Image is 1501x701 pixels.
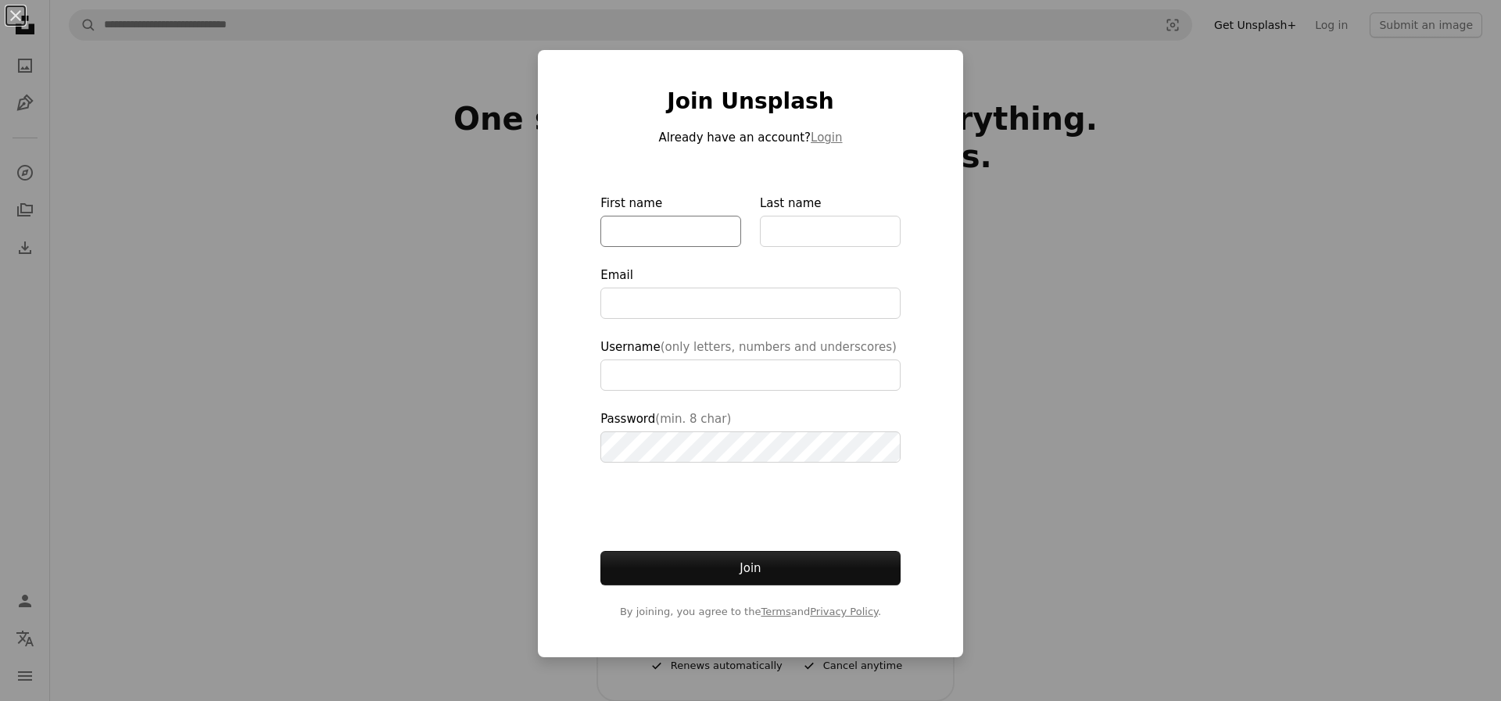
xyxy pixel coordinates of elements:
label: Username [600,338,901,391]
h1: Join Unsplash [600,88,901,116]
span: By joining, you agree to the and . [600,604,901,620]
input: First name [600,216,741,247]
input: Password(min. 8 char) [600,431,901,463]
button: Join [600,551,901,585]
a: Terms [761,606,790,617]
button: Login [811,128,842,147]
label: Last name [760,194,901,247]
input: Last name [760,216,901,247]
a: Privacy Policy [810,606,878,617]
p: Already have an account? [600,128,901,147]
input: Username(only letters, numbers and underscores) [600,359,901,391]
input: Email [600,288,901,319]
span: (min. 8 char) [655,412,731,426]
label: First name [600,194,741,247]
span: (only letters, numbers and underscores) [661,340,897,354]
label: Email [600,266,901,319]
label: Password [600,410,901,463]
